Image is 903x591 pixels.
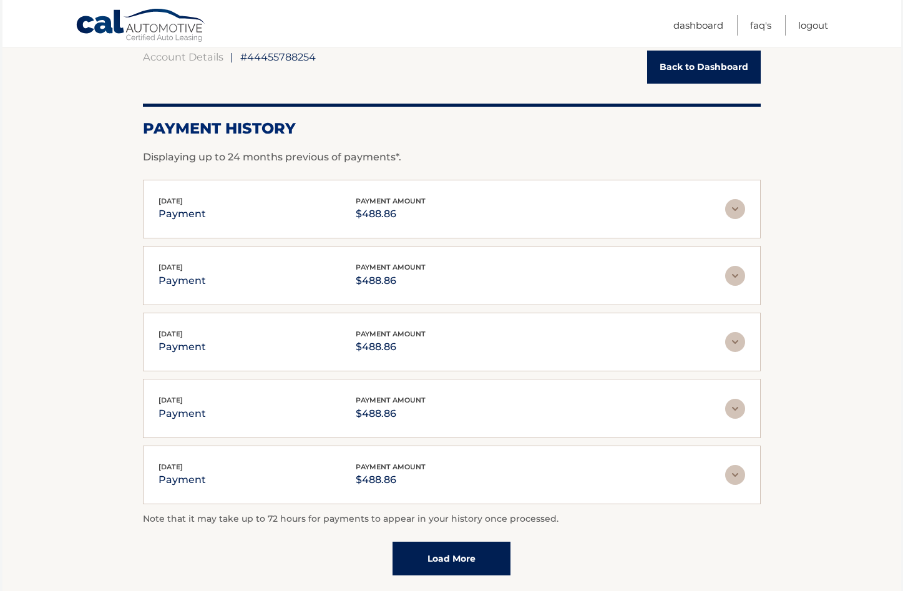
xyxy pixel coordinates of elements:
[356,405,426,422] p: $488.86
[798,15,828,36] a: Logout
[143,51,223,63] a: Account Details
[725,266,745,286] img: accordion-rest.svg
[143,150,761,165] p: Displaying up to 24 months previous of payments*.
[356,197,426,205] span: payment amount
[725,199,745,219] img: accordion-rest.svg
[143,512,761,527] p: Note that it may take up to 72 hours for payments to appear in your history once processed.
[159,272,206,290] p: payment
[393,542,510,575] a: Load More
[725,465,745,485] img: accordion-rest.svg
[230,51,233,63] span: |
[356,471,426,489] p: $488.86
[725,332,745,352] img: accordion-rest.svg
[673,15,723,36] a: Dashboard
[159,197,183,205] span: [DATE]
[159,205,206,223] p: payment
[647,51,761,84] a: Back to Dashboard
[143,119,761,138] h2: Payment History
[356,205,426,223] p: $488.86
[159,462,183,471] span: [DATE]
[356,263,426,271] span: payment amount
[159,405,206,422] p: payment
[159,338,206,356] p: payment
[356,396,426,404] span: payment amount
[356,330,426,338] span: payment amount
[159,263,183,271] span: [DATE]
[159,396,183,404] span: [DATE]
[356,338,426,356] p: $488.86
[750,15,771,36] a: FAQ's
[725,399,745,419] img: accordion-rest.svg
[159,330,183,338] span: [DATE]
[356,272,426,290] p: $488.86
[76,8,207,44] a: Cal Automotive
[159,471,206,489] p: payment
[356,462,426,471] span: payment amount
[240,51,316,63] span: #44455788254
